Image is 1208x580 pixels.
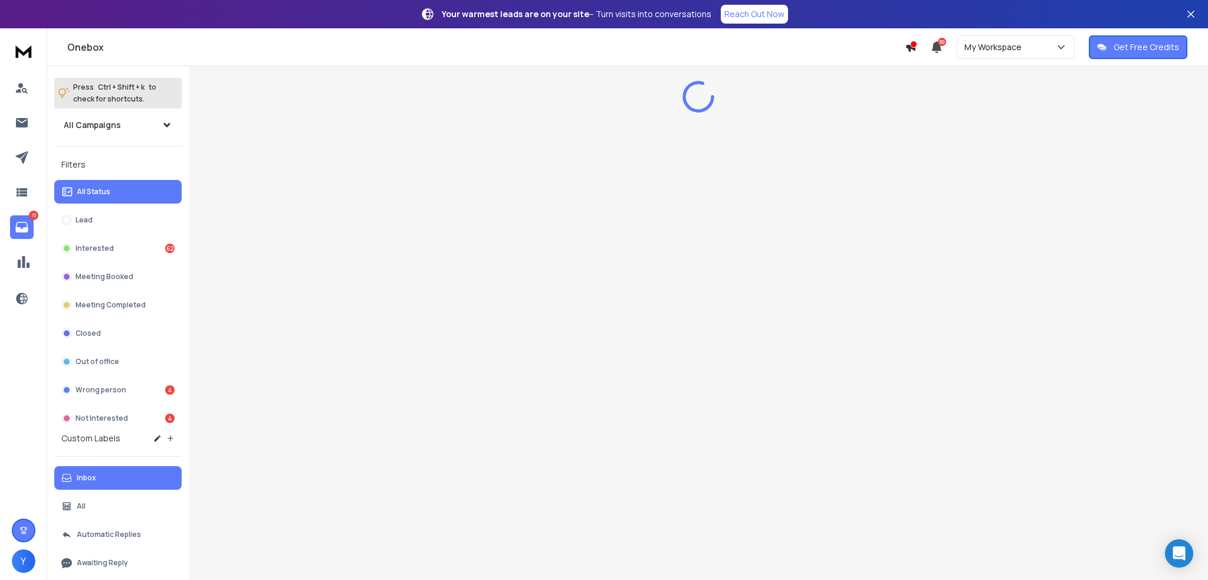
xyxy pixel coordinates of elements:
[165,357,175,366] div: 1
[165,414,175,423] div: 10
[282,415,332,424] p: UAE & ISRAEL 16/9
[684,397,921,413] p: It’s the beginning of a legendary conversation
[213,398,339,408] p: Dear Meta Recruitment Team, Thank
[77,558,128,568] p: Awaiting Reply
[12,549,35,573] button: Y
[228,414,256,423] p: Interested
[54,322,182,345] button: Closed
[442,8,711,20] p: – Turn visits into conversations
[75,329,101,338] p: Closed
[282,548,339,557] p: [GEOGRAPHIC_DATA] + [GEOGRAPHIC_DATA] [DATE]
[282,481,339,490] p: [GEOGRAPHIC_DATA] + [GEOGRAPHIC_DATA] [DATE]
[938,38,946,46] span: 50
[377,549,386,558] div: 1
[377,282,386,291] div: 1
[213,322,346,332] p: Re: Join Meta as a
[228,548,256,556] p: Interested
[213,308,281,320] h1: [PERSON_NAME]
[198,128,293,156] button: Primary
[228,281,256,290] p: Interested
[54,523,182,546] button: Automatic Replies
[964,41,1026,53] p: My Workspace
[77,502,86,511] p: All
[213,375,281,386] h1: [PERSON_NAME]
[355,443,386,452] p: 05:26 PM
[377,415,386,425] div: 1
[75,244,114,253] p: Interested
[213,441,264,453] h1: May Hatokay
[213,265,346,274] p: Hi, Thank you for reaching
[75,357,119,366] p: Out of office
[54,113,182,137] button: All Campaigns
[54,466,182,490] button: Inbox
[165,385,175,395] div: 4
[213,255,346,265] p: Re: Join Meta as a
[213,465,346,474] p: Hi, Thank you for reaching
[242,101,318,116] h3: Inboxes selected
[377,482,386,491] div: 1
[96,80,146,94] span: Ctrl + Shift + k
[194,73,389,97] button: All Inbox(s)
[29,211,38,220] p: 154
[293,129,387,155] button: Others
[54,180,182,204] button: All Status
[64,119,121,131] h1: All Campaigns
[724,8,784,20] p: Reach Out Now
[77,530,141,539] p: Automatic Replies
[213,389,339,398] p: Re: MetaCareers Recruiting: Join Meta
[75,215,93,225] p: Lead
[12,40,35,62] img: logo
[75,385,126,395] p: Wrong person
[67,40,905,54] h1: Onebox
[1089,35,1187,59] button: Get Free Credits
[228,481,256,490] p: Interested
[75,272,133,281] p: Meeting Booked
[54,350,182,373] button: Out of office1
[54,208,182,232] button: Lead
[54,551,182,575] button: Awaiting Reply
[1165,539,1193,568] div: Open Intercom Messenger
[10,215,34,239] a: 154
[282,281,339,290] p: [GEOGRAPHIC_DATA] + [GEOGRAPHIC_DATA] [DATE]
[213,532,346,541] p: Dear Meta Recruitment Team, Apologies
[356,509,386,519] p: 05:25 PM
[54,237,182,260] button: Interested139
[355,376,386,385] p: 05:30 PM
[77,473,96,483] p: Inbox
[77,187,110,196] p: All Status
[75,300,146,310] p: Meeting Completed
[213,241,281,253] h1: [PERSON_NAME]
[357,243,386,252] p: 05:31 PM
[61,432,120,444] h3: Custom Labels
[75,414,128,423] p: Not Interested
[203,101,240,116] span: 286 / 286
[213,522,346,532] p: Re: MetaCareers Recruiting: Join Meta
[54,407,182,430] button: Not Interested10
[213,332,346,341] p: Hello Thank you, Yes I'm
[1114,41,1179,53] p: Get Free Credits
[203,79,269,91] h1: All Inbox(s)
[377,349,386,358] div: 1
[165,244,175,253] div: 139
[282,348,339,357] p: [GEOGRAPHIC_DATA] + [GEOGRAPHIC_DATA] [DATE]
[228,348,256,356] p: Interested
[213,456,346,465] p: Re: MetaCareers Recruiting: Join Meta
[54,156,182,173] h3: Filters
[73,81,156,105] p: Press to check for shortcuts.
[54,293,182,317] button: Meeting Completed
[215,204,237,213] label: Select
[721,5,788,24] a: Reach Out Now
[54,265,182,289] button: Meeting Booked
[357,309,386,319] p: 05:31 PM
[213,508,281,520] h1: [PERSON_NAME]
[54,378,182,402] button: Wrong person4
[442,8,589,19] strong: Your warmest leads are on your site
[54,494,182,518] button: All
